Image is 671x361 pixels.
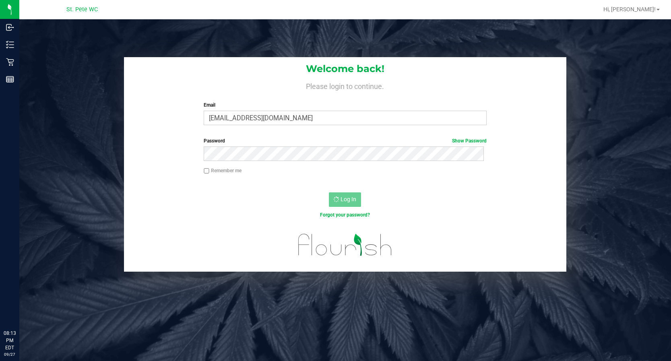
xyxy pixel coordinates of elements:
[204,138,225,144] span: Password
[66,6,98,13] span: St. Pete WC
[204,167,242,174] label: Remember me
[4,351,16,357] p: 09/27
[6,23,14,31] inline-svg: Inbound
[452,138,487,144] a: Show Password
[329,192,361,207] button: Log In
[6,58,14,66] inline-svg: Retail
[290,227,401,262] img: flourish_logo.svg
[124,64,566,74] h1: Welcome back!
[204,168,209,174] input: Remember me
[6,75,14,83] inline-svg: Reports
[603,6,656,12] span: Hi, [PERSON_NAME]!
[124,80,566,90] h4: Please login to continue.
[4,330,16,351] p: 08:13 PM EDT
[320,212,370,218] a: Forgot your password?
[6,41,14,49] inline-svg: Inventory
[341,196,356,202] span: Log In
[204,101,487,109] label: Email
